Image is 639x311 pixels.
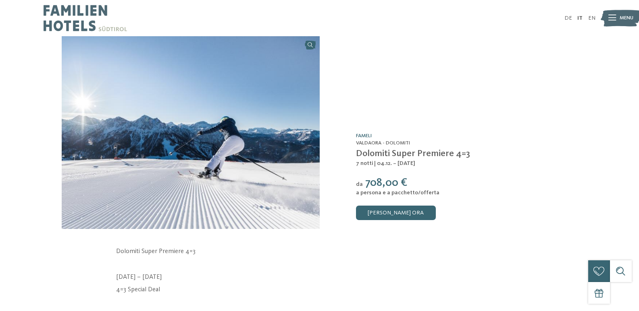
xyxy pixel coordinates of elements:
a: DE [564,15,572,21]
span: da [356,181,363,187]
span: a persona e a pacchetto/offerta [356,190,439,196]
span: Menu [620,14,633,22]
img: Dolomiti Super Premiere 4=3 [62,36,320,229]
p: [DATE] – [DATE] [116,273,523,282]
a: [PERSON_NAME] ora [356,206,436,220]
a: IT [577,15,583,21]
span: Dolomiti Super Premiere 4=3 [356,149,470,158]
a: EN [588,15,595,21]
p: Dolomiti Super Premiere 4=3 [116,247,523,256]
span: Valdaora - Dolomiti [356,140,410,146]
span: 7 notti [356,161,373,166]
span: 708,00 € [365,177,407,188]
a: Fameli [356,133,372,138]
span: | 04.12. – [DATE] [374,161,415,166]
p: 4=3 Special Deal [116,285,523,295]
